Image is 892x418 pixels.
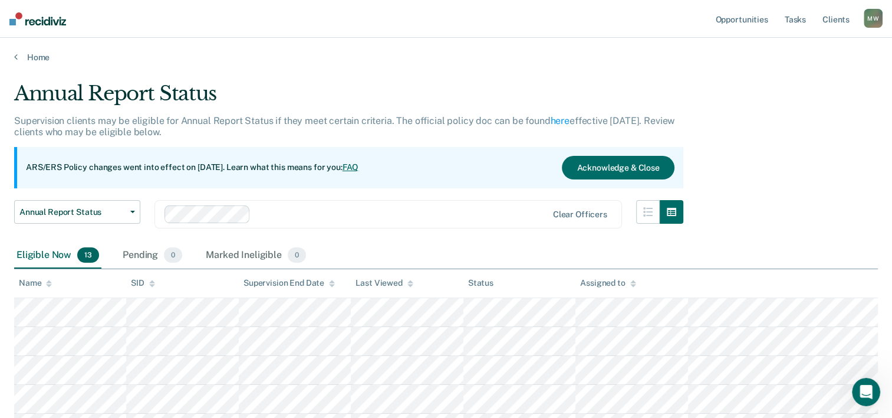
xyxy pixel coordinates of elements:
div: Supervision End Date [243,278,335,288]
span: 0 [164,247,182,263]
a: here [551,115,570,126]
button: Acknowledge & Close [562,156,674,179]
span: Annual Report Status [19,207,126,217]
div: Status [468,278,493,288]
div: Marked Ineligible0 [203,243,308,269]
img: Recidiviz [9,12,66,25]
button: Annual Report Status [14,200,140,224]
div: Last Viewed [356,278,413,288]
button: MW [864,9,883,28]
span: 13 [77,247,99,263]
p: Supervision clients may be eligible for Annual Report Status if they meet certain criteria. The o... [14,115,674,138]
div: Pending0 [120,243,185,269]
div: Assigned to [580,278,636,288]
p: ARS/ERS Policy changes went into effect on [DATE]. Learn what this means for you: [26,162,358,174]
iframe: Intercom live chat [852,378,880,406]
div: Name [19,278,52,288]
div: Annual Report Status [14,81,683,115]
a: FAQ [343,162,359,172]
div: Eligible Now13 [14,243,101,269]
div: M W [864,9,883,28]
a: Home [14,52,878,63]
div: Clear officers [553,210,607,220]
span: 0 [288,247,306,263]
div: SID [131,278,155,288]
